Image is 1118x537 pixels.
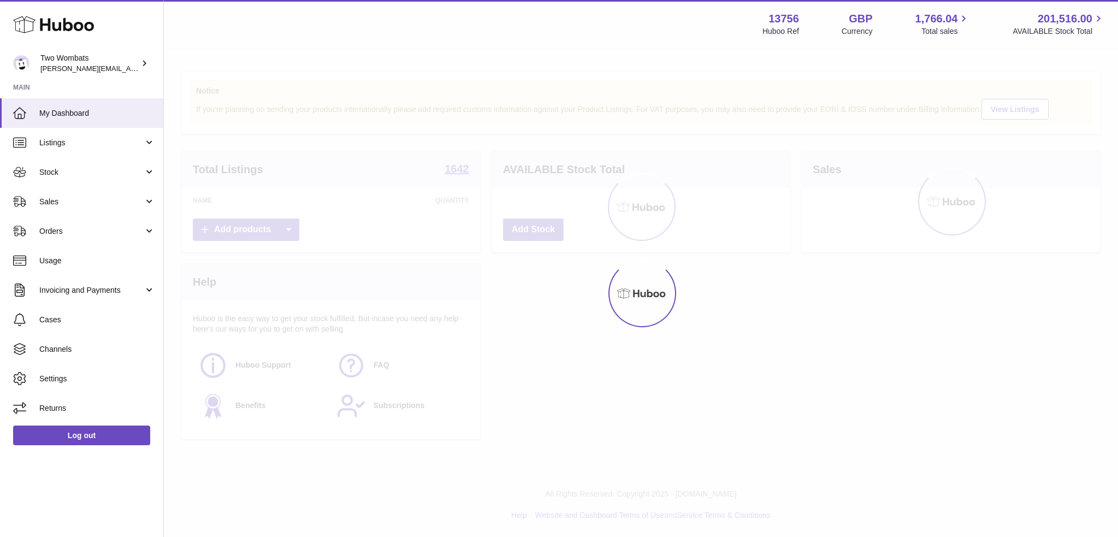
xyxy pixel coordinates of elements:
a: 1,766.04 Total sales [915,11,971,37]
span: Returns [39,403,155,414]
span: Listings [39,138,144,148]
span: [PERSON_NAME][EMAIL_ADDRESS][PERSON_NAME][DOMAIN_NAME] [40,64,277,73]
a: 201,516.00 AVAILABLE Stock Total [1013,11,1105,37]
span: Cases [39,315,155,325]
span: AVAILABLE Stock Total [1013,26,1105,37]
span: Usage [39,256,155,266]
a: Log out [13,426,150,445]
span: 201,516.00 [1038,11,1092,26]
img: adam.randall@twowombats.com [13,55,29,72]
span: Stock [39,167,144,178]
div: Currency [842,26,873,37]
span: Orders [39,226,144,237]
strong: GBP [849,11,872,26]
span: Total sales [921,26,970,37]
div: Two Wombats [40,53,139,74]
span: 1,766.04 [915,11,958,26]
span: My Dashboard [39,108,155,119]
div: Huboo Ref [762,26,799,37]
span: Sales [39,197,144,207]
span: Channels [39,344,155,355]
strong: 13756 [768,11,799,26]
span: Settings [39,374,155,384]
span: Invoicing and Payments [39,285,144,296]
